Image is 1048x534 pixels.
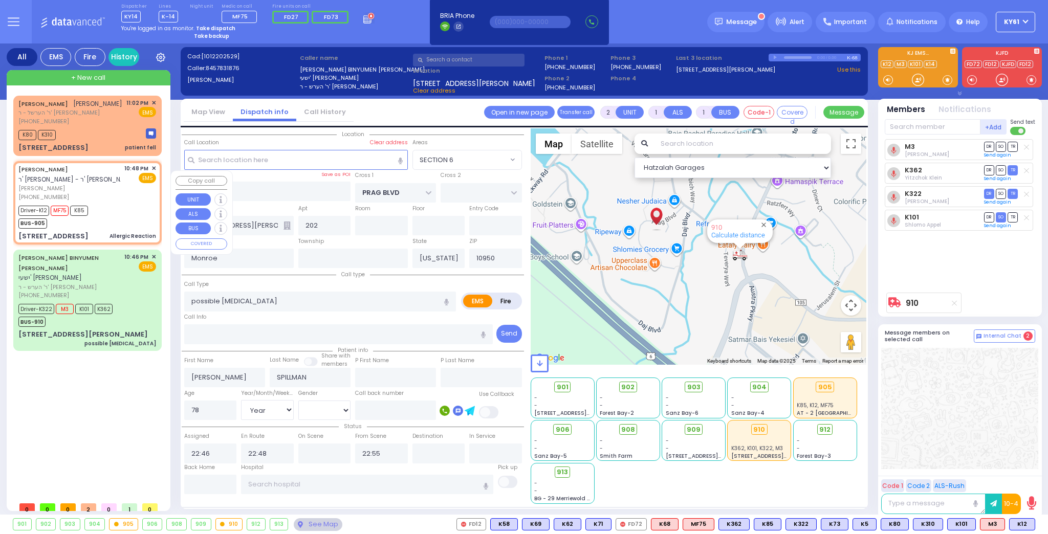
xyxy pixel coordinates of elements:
div: BLS [554,518,581,530]
button: Show satellite imagery [572,133,622,154]
input: Search location [654,133,831,154]
a: [STREET_ADDRESS][PERSON_NAME] [676,65,775,74]
label: ר' הערש - ר' [PERSON_NAME] [300,82,409,91]
span: + New call [71,73,105,83]
div: 910 [732,249,748,261]
button: Transfer call [557,106,595,119]
span: - [666,437,669,444]
span: K85, K12, MF75 [797,402,834,409]
label: Last 3 location [676,54,769,62]
span: BUS-910 [18,317,46,327]
a: Open this area in Google Maps (opens a new window) [533,351,567,365]
a: KJFD [1000,60,1016,68]
div: 903 [60,519,80,530]
span: - [534,437,537,444]
span: - [534,444,537,452]
span: Send text [1010,118,1035,126]
span: Chananya Indig [905,150,949,158]
label: [PHONE_NUMBER] [610,63,661,71]
span: [PHONE_NUMBER] [18,291,69,299]
img: message-box.svg [146,128,156,139]
div: BLS [853,518,877,530]
span: - [600,394,603,402]
a: [PERSON_NAME] BINYUMEN [PERSON_NAME] [18,254,99,272]
span: - [666,444,669,452]
a: FD12 [1017,60,1033,68]
span: - [534,487,537,495]
span: MF75 [232,12,248,20]
label: Apt [298,205,308,213]
span: FD73 [324,13,338,21]
div: Allergic Reaction [110,232,156,240]
span: - [534,479,537,487]
span: SECTION 6 [412,150,522,169]
label: Call Location [184,139,219,147]
span: Phone 3 [610,54,673,62]
span: 909 [687,425,701,435]
span: Patient info [333,346,373,354]
input: Search a contact [413,54,525,66]
span: members [321,360,347,368]
label: Room [355,205,370,213]
span: Clear address [413,86,455,95]
label: Call Info [184,313,206,321]
a: Map View [184,107,233,117]
span: DR [984,189,994,198]
button: Message [823,106,864,119]
span: - [600,444,603,452]
label: Use Callback [479,390,514,398]
a: Dispatch info [233,107,296,117]
button: UNIT [176,193,211,206]
label: [PERSON_NAME] [187,76,297,84]
img: Logo [40,15,108,28]
label: P First Name [355,357,389,365]
a: [PERSON_NAME] [18,165,68,173]
label: Cross 1 [355,171,374,180]
label: En Route [241,432,265,440]
span: K310 [38,130,56,140]
label: Call Type [184,280,209,288]
span: TR [1008,212,1018,222]
button: Send [496,325,522,343]
div: BLS [718,518,750,530]
label: Back Home [184,463,215,472]
label: Caller: [187,64,297,73]
button: Code 2 [906,479,931,492]
span: ר' הערש - ר' [PERSON_NAME] [18,283,121,292]
span: EMS [139,107,156,117]
label: P Last Name [441,357,474,365]
span: TR [1008,189,1018,198]
span: Important [834,17,867,27]
span: - [731,394,734,402]
label: [PHONE_NUMBER] [544,83,595,91]
label: Entry Code [469,205,498,213]
a: Open in new page [484,106,555,119]
label: State [412,237,427,246]
span: [STREET_ADDRESS][PERSON_NAME] [666,452,762,460]
label: Location [413,66,541,75]
button: ALS [176,208,211,220]
div: ALS [980,518,1005,530]
span: Forest Bay-3 [797,452,831,460]
button: UNIT [616,106,644,119]
div: BLS [1009,518,1035,530]
div: 904 [85,519,105,530]
span: DR [984,165,994,175]
span: SO [996,189,1006,198]
img: red-radio-icon.svg [461,522,466,527]
span: Message [726,17,757,27]
a: Send again [984,152,1011,158]
span: [PERSON_NAME] [18,184,121,193]
div: [STREET_ADDRESS] [18,231,89,241]
span: SECTION 6 [413,150,508,169]
span: Other building occupants [283,221,291,230]
span: BRIA Phone [440,11,474,20]
div: K-68 [847,54,861,61]
div: 909 [191,519,211,530]
span: ר' [PERSON_NAME] - ר' [PERSON_NAME] [18,175,136,184]
small: Share with [321,352,351,360]
strong: Take backup [194,32,229,40]
button: KY61 [996,12,1035,32]
span: - [797,437,800,444]
label: Clear address [370,139,408,147]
